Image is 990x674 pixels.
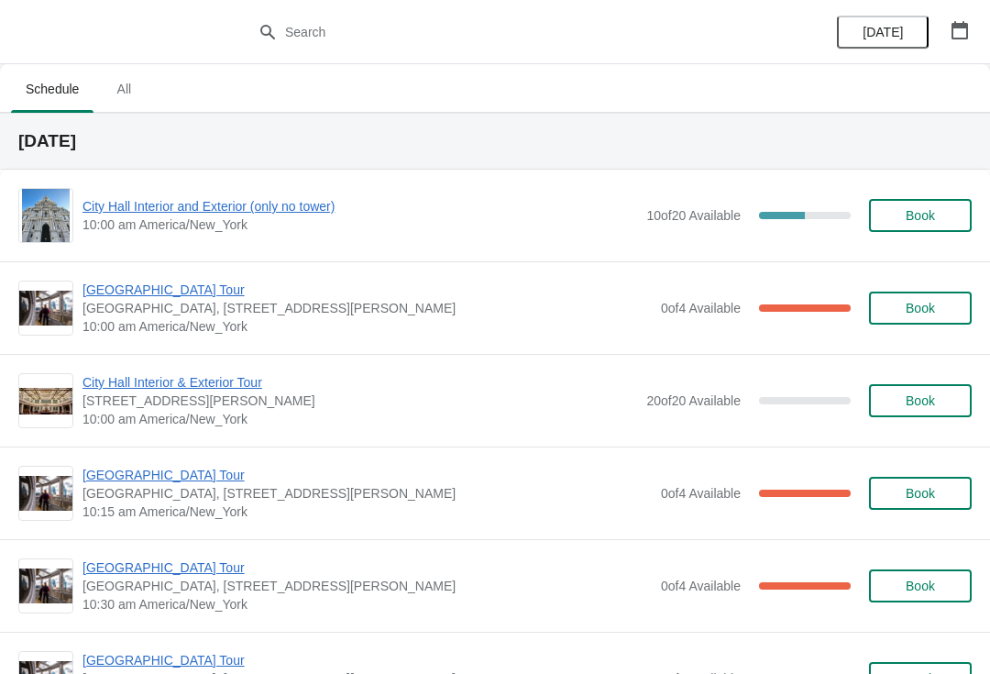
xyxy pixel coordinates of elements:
[19,291,72,326] img: City Hall Tower Tour | City Hall Visitor Center, 1400 John F Kennedy Boulevard Suite 121, Philade...
[284,16,742,49] input: Search
[101,72,147,105] span: All
[22,189,71,242] img: City Hall Interior and Exterior (only no tower) | | 10:00 am America/New_York
[82,215,637,234] span: 10:00 am America/New_York
[19,388,72,414] img: City Hall Interior & Exterior Tour | 1400 John F Kennedy Boulevard, Suite 121, Philadelphia, PA, ...
[82,197,637,215] span: City Hall Interior and Exterior (only no tower)
[18,132,972,150] h2: [DATE]
[646,208,741,223] span: 10 of 20 Available
[869,477,972,510] button: Book
[11,72,93,105] span: Schedule
[906,393,935,408] span: Book
[906,301,935,315] span: Book
[82,651,652,669] span: [GEOGRAPHIC_DATA] Tour
[661,301,741,315] span: 0 of 4 Available
[82,392,637,410] span: [STREET_ADDRESS][PERSON_NAME]
[82,577,652,595] span: [GEOGRAPHIC_DATA], [STREET_ADDRESS][PERSON_NAME]
[646,393,741,408] span: 20 of 20 Available
[82,558,652,577] span: [GEOGRAPHIC_DATA] Tour
[869,569,972,602] button: Book
[82,317,652,336] span: 10:00 am America/New_York
[661,486,741,501] span: 0 of 4 Available
[82,466,652,484] span: [GEOGRAPHIC_DATA] Tour
[869,199,972,232] button: Book
[906,579,935,593] span: Book
[869,292,972,325] button: Book
[869,384,972,417] button: Book
[19,476,72,512] img: City Hall Tower Tour | City Hall Visitor Center, 1400 John F Kennedy Boulevard Suite 121, Philade...
[82,410,637,428] span: 10:00 am America/New_York
[837,16,929,49] button: [DATE]
[906,486,935,501] span: Book
[82,281,652,299] span: [GEOGRAPHIC_DATA] Tour
[906,208,935,223] span: Book
[82,484,652,503] span: [GEOGRAPHIC_DATA], [STREET_ADDRESS][PERSON_NAME]
[82,503,652,521] span: 10:15 am America/New_York
[82,299,652,317] span: [GEOGRAPHIC_DATA], [STREET_ADDRESS][PERSON_NAME]
[82,373,637,392] span: City Hall Interior & Exterior Tour
[863,25,903,39] span: [DATE]
[82,595,652,613] span: 10:30 am America/New_York
[661,579,741,593] span: 0 of 4 Available
[19,569,72,604] img: City Hall Tower Tour | City Hall Visitor Center, 1400 John F Kennedy Boulevard Suite 121, Philade...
